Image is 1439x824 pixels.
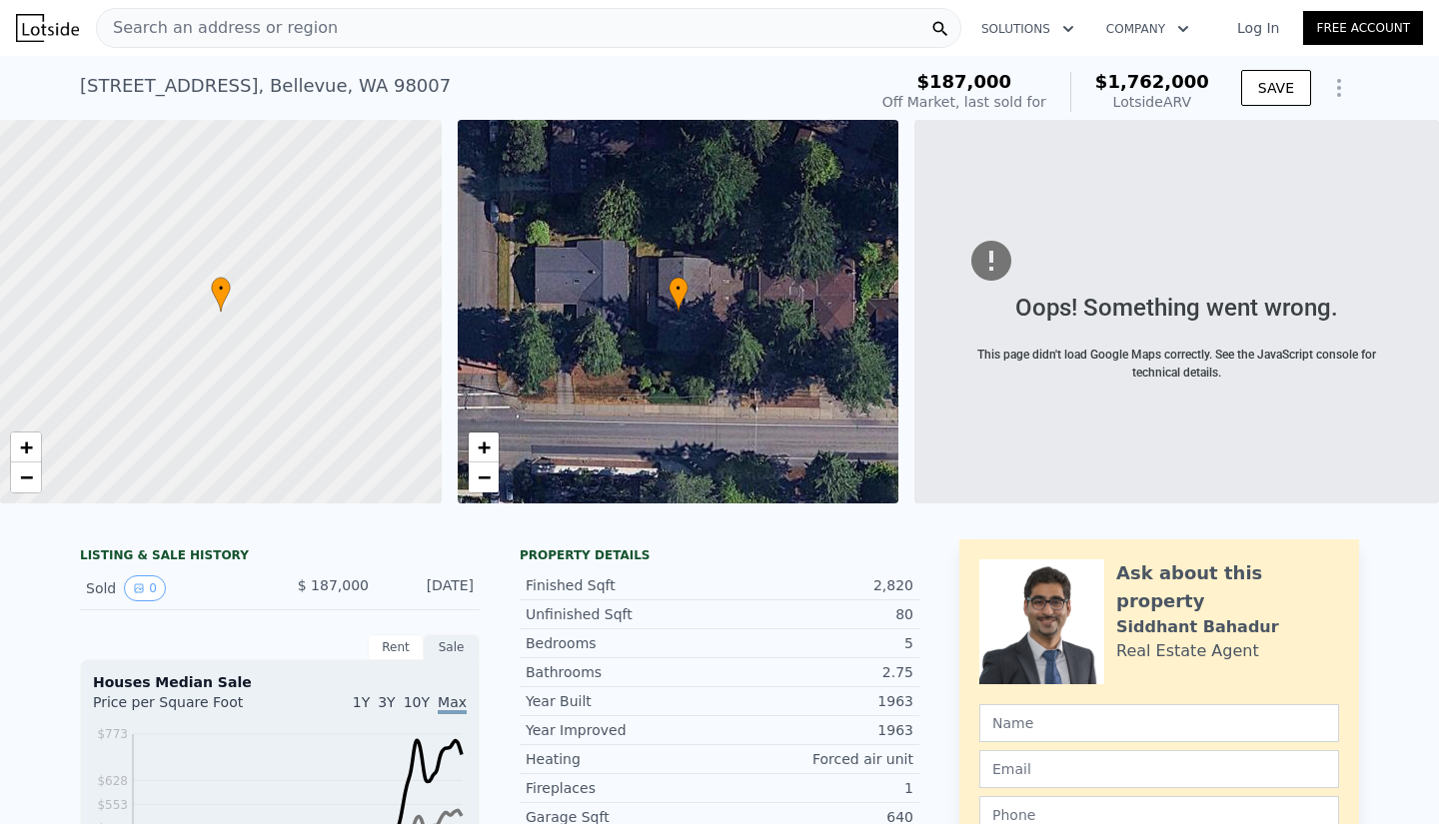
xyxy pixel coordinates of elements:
div: Finished Sqft [526,575,719,595]
span: $1,762,000 [1095,71,1209,92]
button: SAVE [1241,70,1311,106]
div: Year Improved [526,720,719,740]
span: + [477,434,490,459]
tspan: $628 [97,774,128,788]
span: − [20,464,33,489]
div: Houses Median Sale [93,672,467,692]
div: Lotside ARV [1095,92,1209,112]
a: Zoom out [11,462,41,492]
a: Zoom in [11,432,41,462]
div: Fireplaces [526,778,719,798]
div: • [669,277,689,312]
img: Lotside [16,14,79,42]
input: Name [979,704,1339,742]
div: Real Estate Agent [1116,639,1259,663]
a: Log In [1213,18,1303,38]
div: 2,820 [719,575,913,595]
span: 1Y [353,694,370,710]
a: Zoom in [469,432,499,462]
span: • [211,280,231,298]
div: Forced air unit [719,749,913,769]
span: Search an address or region [97,16,338,40]
div: Property details [520,547,919,563]
a: Zoom out [469,462,499,492]
button: Show Options [1319,68,1359,108]
tspan: $773 [97,727,128,741]
div: Bathrooms [526,662,719,682]
div: Year Built [526,691,719,711]
input: Email [979,750,1339,788]
span: + [20,434,33,459]
span: 3Y [378,694,395,710]
div: 5 [719,633,913,653]
div: Price per Square Foot [93,692,280,724]
tspan: $553 [97,798,128,812]
span: $ 187,000 [298,577,369,593]
div: 2.75 [719,662,913,682]
a: Free Account [1303,11,1423,45]
span: Max [438,694,467,714]
div: 1 [719,778,913,798]
div: [STREET_ADDRESS] , Bellevue , WA 98007 [80,72,451,100]
div: Bedrooms [526,633,719,653]
div: Siddhant Bahadur [1116,615,1279,639]
span: 10Y [404,694,430,710]
div: Unfinished Sqft [526,604,719,624]
div: LISTING & SALE HISTORY [80,547,480,567]
button: View historical data [124,575,166,601]
div: Off Market, last sold for [882,92,1046,112]
span: − [477,464,490,489]
div: Sold [86,575,264,601]
div: Sale [424,634,480,660]
div: This page didn't load Google Maps correctly. See the JavaScript console for technical details. [972,346,1382,382]
div: Oops! Something went wrong. [972,290,1382,326]
div: • [211,277,231,312]
div: 1963 [719,691,913,711]
button: Company [1090,11,1205,47]
span: $187,000 [917,71,1012,92]
div: 80 [719,604,913,624]
div: [DATE] [385,575,474,601]
span: • [669,280,689,298]
div: Heating [526,749,719,769]
div: Ask about this property [1116,559,1339,615]
div: 1963 [719,720,913,740]
div: Rent [368,634,424,660]
button: Solutions [965,11,1090,47]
